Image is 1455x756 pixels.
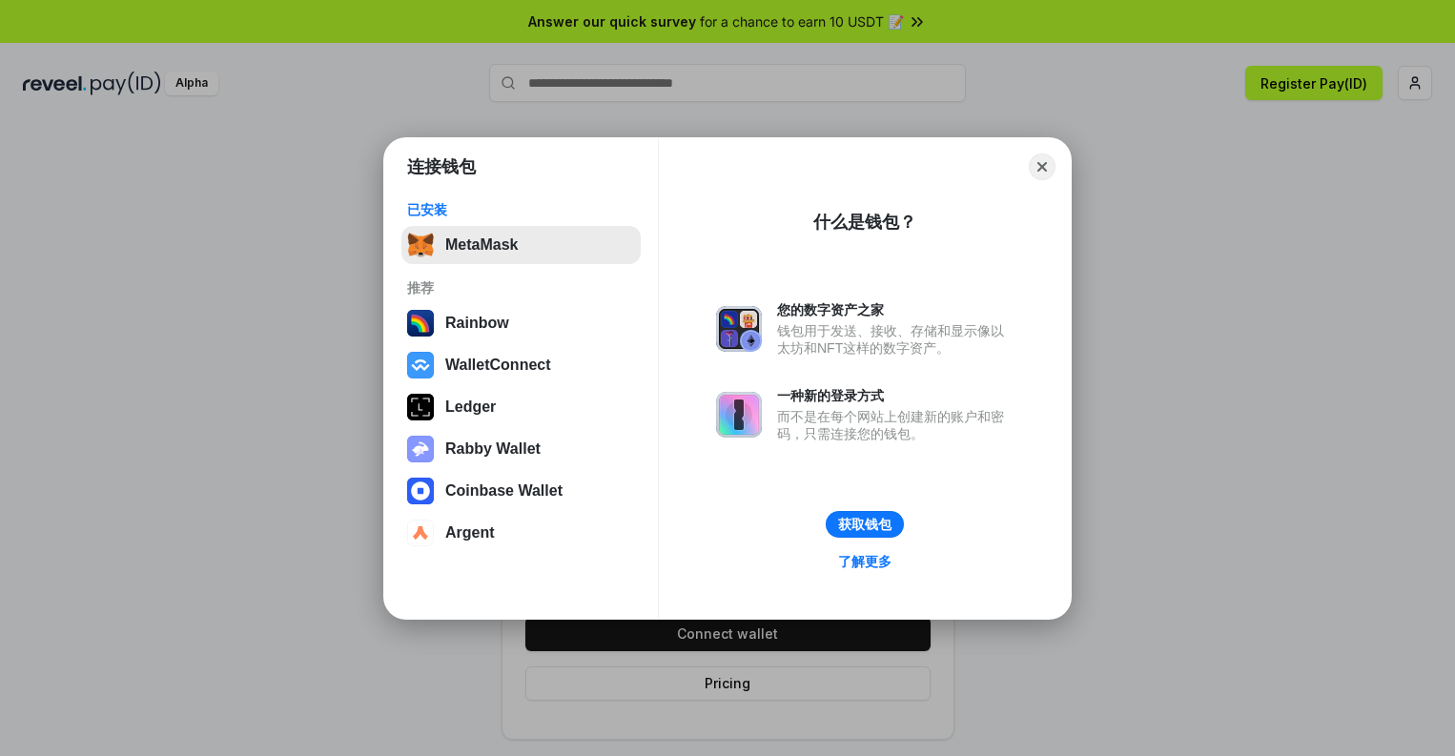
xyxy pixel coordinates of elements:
img: svg+xml,%3Csvg%20width%3D%2228%22%20height%3D%2228%22%20viewBox%3D%220%200%2028%2028%22%20fill%3D... [407,520,434,546]
button: Rabby Wallet [401,430,641,468]
a: 了解更多 [827,549,903,574]
div: 钱包用于发送、接收、存储和显示像以太坊和NFT这样的数字资产。 [777,322,1014,357]
img: svg+xml,%3Csvg%20width%3D%22120%22%20height%3D%22120%22%20viewBox%3D%220%200%20120%20120%22%20fil... [407,310,434,337]
div: Ledger [445,398,496,416]
div: 您的数字资产之家 [777,301,1014,318]
div: 获取钱包 [838,516,891,533]
img: svg+xml,%3Csvg%20width%3D%2228%22%20height%3D%2228%22%20viewBox%3D%220%200%2028%2028%22%20fill%3D... [407,478,434,504]
button: Coinbase Wallet [401,472,641,510]
div: 已安装 [407,201,635,218]
div: 什么是钱包？ [813,211,916,234]
div: 了解更多 [838,553,891,570]
button: Ledger [401,388,641,426]
img: svg+xml,%3Csvg%20xmlns%3D%22http%3A%2F%2Fwww.w3.org%2F2000%2Fsvg%22%20fill%3D%22none%22%20viewBox... [407,436,434,462]
button: WalletConnect [401,346,641,384]
button: Close [1029,153,1055,180]
button: MetaMask [401,226,641,264]
div: 推荐 [407,279,635,296]
div: MetaMask [445,236,518,254]
button: Rainbow [401,304,641,342]
div: Rainbow [445,315,509,332]
h1: 连接钱包 [407,155,476,178]
div: Coinbase Wallet [445,482,563,500]
img: svg+xml,%3Csvg%20width%3D%2228%22%20height%3D%2228%22%20viewBox%3D%220%200%2028%2028%22%20fill%3D... [407,352,434,378]
img: svg+xml,%3Csvg%20fill%3D%22none%22%20height%3D%2233%22%20viewBox%3D%220%200%2035%2033%22%20width%... [407,232,434,258]
div: 而不是在每个网站上创建新的账户和密码，只需连接您的钱包。 [777,408,1014,442]
div: Argent [445,524,495,541]
button: 获取钱包 [826,511,904,538]
div: WalletConnect [445,357,551,374]
img: svg+xml,%3Csvg%20xmlns%3D%22http%3A%2F%2Fwww.w3.org%2F2000%2Fsvg%22%20width%3D%2228%22%20height%3... [407,394,434,420]
img: svg+xml,%3Csvg%20xmlns%3D%22http%3A%2F%2Fwww.w3.org%2F2000%2Fsvg%22%20fill%3D%22none%22%20viewBox... [716,306,762,352]
div: Rabby Wallet [445,440,541,458]
img: svg+xml,%3Csvg%20xmlns%3D%22http%3A%2F%2Fwww.w3.org%2F2000%2Fsvg%22%20fill%3D%22none%22%20viewBox... [716,392,762,438]
button: Argent [401,514,641,552]
div: 一种新的登录方式 [777,387,1014,404]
